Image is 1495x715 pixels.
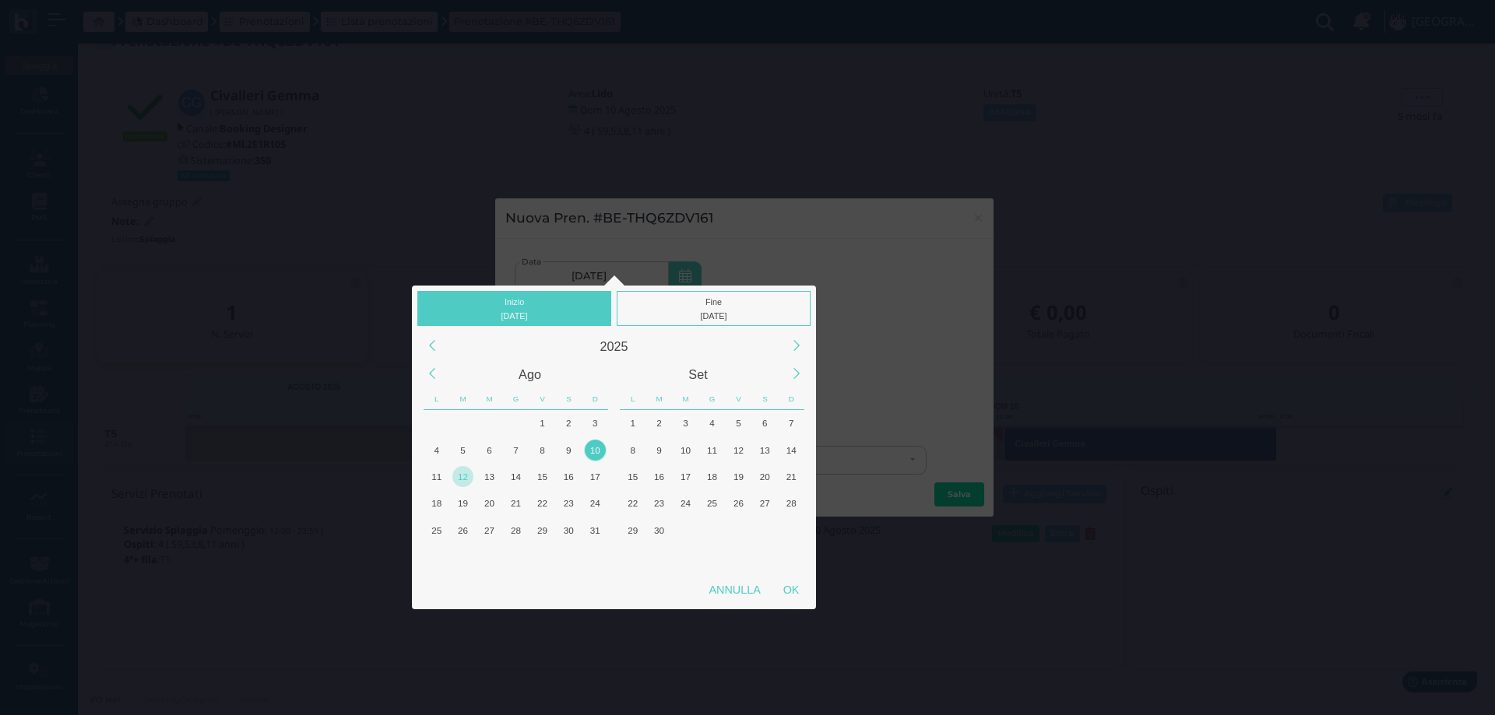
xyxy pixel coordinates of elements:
[779,357,813,391] div: Next Month
[477,543,503,570] div: Mercoledì, Settembre 3
[778,543,804,570] div: Domenica, Ottobre 12
[649,492,670,513] div: 23
[503,543,529,570] div: Giovedì, Settembre 4
[532,440,553,461] div: 8
[675,492,696,513] div: 24
[751,490,778,517] div: Sabato, Settembre 27
[725,463,751,489] div: Venerdì, Settembre 19
[529,490,555,517] div: Venerdì, Agosto 22
[424,388,450,410] div: Lunedì
[755,466,776,487] div: 20
[673,463,699,489] div: Mercoledì, Settembre 17
[558,466,579,487] div: 16
[529,543,555,570] div: Venerdì, Settembre 5
[503,517,529,543] div: Giovedì, Agosto 28
[779,329,813,363] div: Next Year
[617,291,811,326] div: Fine
[698,576,772,604] div: Annulla
[699,490,726,517] div: Giovedì, Settembre 25
[477,490,503,517] div: Mercoledì, Agosto 20
[555,388,582,410] div: Sabato
[622,520,643,541] div: 29
[582,436,608,463] div: Domenica, Agosto 10
[778,388,804,410] div: Domenica
[555,463,582,489] div: Sabato, Agosto 16
[699,436,726,463] div: Giovedì, Settembre 11
[558,412,579,433] div: 2
[778,517,804,543] div: Domenica, Ottobre 5
[532,492,553,513] div: 22
[620,463,646,489] div: Lunedì, Settembre 15
[646,436,673,463] div: Martedì, Settembre 9
[649,466,670,487] div: 16
[778,410,804,436] div: Domenica, Settembre 7
[450,463,477,489] div: Oggi, Martedì, Agosto 12
[532,412,553,433] div: 1
[505,466,526,487] div: 14
[446,332,783,360] div: 2025
[585,440,606,461] div: 10
[582,463,608,489] div: Domenica, Agosto 17
[725,436,751,463] div: Venerdì, Settembre 12
[452,492,473,513] div: 19
[726,388,752,410] div: Venerdì
[503,463,529,489] div: Giovedì, Agosto 14
[479,466,500,487] div: 13
[450,543,477,570] div: Martedì, Settembre 2
[751,543,778,570] div: Sabato, Ottobre 11
[532,466,553,487] div: 15
[728,466,749,487] div: 19
[452,466,473,487] div: 12
[781,466,802,487] div: 21
[555,517,582,543] div: Sabato, Agosto 30
[529,517,555,543] div: Venerdì, Agosto 29
[702,492,723,513] div: 25
[646,543,673,570] div: Martedì, Ottobre 7
[751,463,778,489] div: Sabato, Settembre 20
[582,410,608,436] div: Domenica, Agosto 3
[702,412,723,433] div: 4
[426,466,447,487] div: 11
[646,410,673,436] div: Martedì, Settembre 2
[673,436,699,463] div: Mercoledì, Settembre 10
[503,490,529,517] div: Giovedì, Agosto 21
[646,517,673,543] div: Martedì, Settembre 30
[558,492,579,513] div: 23
[452,520,473,541] div: 26
[555,410,582,436] div: Sabato, Agosto 2
[622,412,643,433] div: 1
[421,309,608,323] div: [DATE]
[505,440,526,461] div: 7
[620,436,646,463] div: Lunedì, Settembre 8
[702,440,723,461] div: 11
[424,463,450,489] div: Lunedì, Agosto 11
[781,412,802,433] div: 7
[673,490,699,517] div: Mercoledì, Settembre 24
[532,520,553,541] div: 29
[582,490,608,517] div: Domenica, Agosto 24
[699,543,726,570] div: Giovedì, Ottobre 9
[772,576,811,604] div: OK
[479,520,500,541] div: 27
[751,436,778,463] div: Sabato, Settembre 13
[751,388,778,410] div: Sabato
[728,440,749,461] div: 12
[622,440,643,461] div: 8
[555,490,582,517] div: Sabato, Agosto 23
[585,492,606,513] div: 24
[778,436,804,463] div: Domenica, Settembre 14
[477,410,503,436] div: Mercoledì, Luglio 30
[479,440,500,461] div: 6
[477,388,503,410] div: Mercoledì
[505,520,526,541] div: 28
[450,388,477,410] div: Martedì
[755,492,776,513] div: 27
[620,543,646,570] div: Lunedì, Ottobre 6
[622,466,643,487] div: 15
[699,517,726,543] div: Giovedì, Ottobre 2
[424,436,450,463] div: Lunedì, Agosto 4
[426,492,447,513] div: 18
[450,410,477,436] div: Martedì, Luglio 29
[555,436,582,463] div: Sabato, Agosto 9
[505,492,526,513] div: 21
